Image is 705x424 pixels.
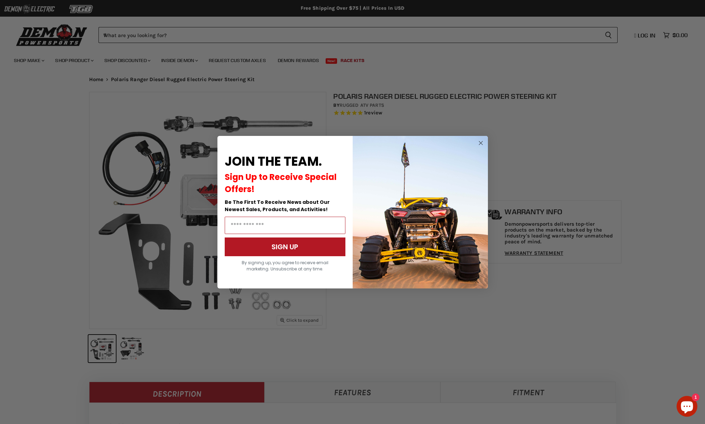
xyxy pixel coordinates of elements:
span: Be The First To Receive News about Our Newest Sales, Products, and Activities! [225,199,330,213]
button: Close dialog [476,139,485,147]
input: Email Address [225,217,345,234]
span: Sign Up to Receive Special Offers! [225,171,337,195]
button: SIGN UP [225,237,345,256]
inbox-online-store-chat: Shopify online store chat [674,396,699,418]
img: a9095488-b6e7-41ba-879d-588abfab540b.jpeg [353,136,488,288]
span: JOIN THE TEAM. [225,153,322,170]
span: By signing up, you agree to receive email marketing. Unsubscribe at any time. [242,260,328,272]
